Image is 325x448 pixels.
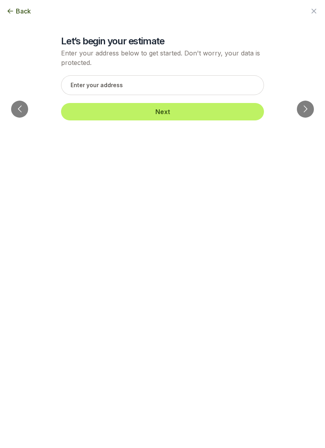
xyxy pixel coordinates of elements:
button: Go to next slide [297,101,314,118]
button: Go to previous slide [11,101,28,118]
span: Back [16,6,31,16]
h2: Let’s begin your estimate [61,35,264,48]
input: Enter your address [61,75,264,95]
button: Back [6,6,31,16]
p: Enter your address below to get started. Don't worry, your data is protected. [61,48,264,67]
button: Next [61,103,264,120]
